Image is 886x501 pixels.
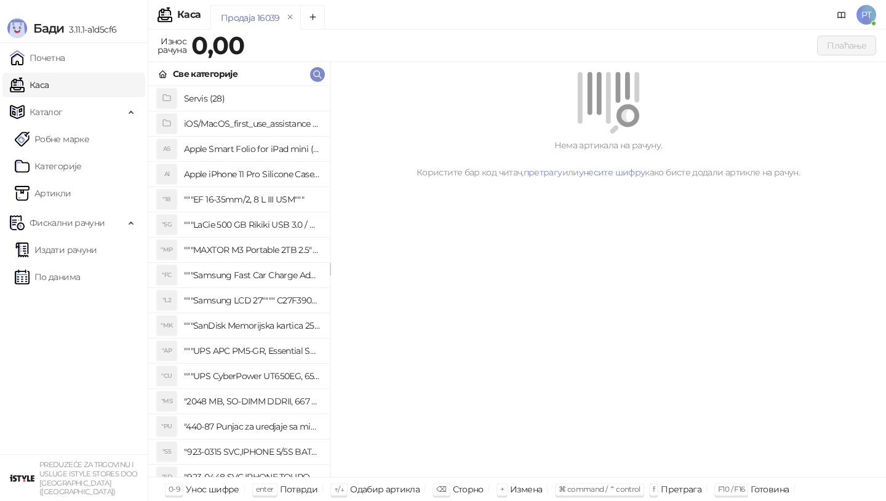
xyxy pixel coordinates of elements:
[184,240,320,260] h4: """MAXTOR M3 Portable 2TB 2.5"""" crni eksterni hard disk HX-M201TCB/GM"""
[184,391,320,411] h4: "2048 MB, SO-DIMM DDRII, 667 MHz, Napajanje 1,8 0,1 V, Latencija CL5"
[184,442,320,462] h4: "923-0315 SVC,IPHONE 5/5S BATTERY REMOVAL TRAY Držač za iPhone sa kojim se otvara display
[256,484,274,494] span: enter
[157,190,177,209] div: "18
[191,30,244,60] strong: 0,00
[10,73,49,97] a: Каса
[157,316,177,335] div: "MK
[157,291,177,310] div: "L2
[184,89,320,108] h4: Servis (28)
[510,481,542,497] div: Измена
[718,484,744,494] span: F10 / F16
[856,5,876,25] span: PT
[653,484,655,494] span: f
[184,215,320,234] h4: """LaCie 500 GB Rikiki USB 3.0 / Ultra Compact & Resistant aluminum / USB 3.0 / 2.5"""""""
[7,18,27,38] img: Logo
[184,467,320,487] h4: "923-0448 SVC,IPHONE,TOURQUE DRIVER KIT .65KGF- CM Šrafciger "
[186,481,239,497] div: Унос шифре
[832,5,852,25] a: Документација
[157,139,177,159] div: AS
[184,114,320,134] h4: iOS/MacOS_first_use_assistance (4)
[184,164,320,184] h4: Apple iPhone 11 Pro Silicone Case - Black
[157,391,177,411] div: "MS
[30,100,63,124] span: Каталог
[184,316,320,335] h4: """SanDisk Memorijska kartica 256GB microSDXC sa SD adapterom SDSQXA1-256G-GN6MA - Extreme PLUS, ...
[221,11,280,25] div: Продаја 16039
[155,33,189,58] div: Износ рачуна
[817,36,876,55] button: Плаћање
[173,67,237,81] div: Све категорије
[177,10,201,20] div: Каса
[500,484,504,494] span: +
[157,164,177,184] div: AI
[157,467,177,487] div: "SD
[39,460,138,496] small: PREDUZEĆE ZA TRGOVINU I USLUGE ISTYLE STORES DOO [GEOGRAPHIC_DATA] ([GEOGRAPHIC_DATA])
[10,46,65,70] a: Почетна
[350,481,420,497] div: Одабир артикла
[184,417,320,436] h4: "440-87 Punjac za uredjaje sa micro USB portom 4/1, Stand."
[661,481,701,497] div: Претрага
[184,291,320,310] h4: """Samsung LCD 27"""" C27F390FHUXEN"""
[33,21,64,36] span: Бади
[15,181,71,206] a: ArtikliАртикли
[15,154,82,178] a: Категорије
[15,238,97,262] a: Издати рачуни
[184,341,320,361] h4: """UPS APC PM5-GR, Essential Surge Arrest,5 utic_nica"""
[282,12,298,23] button: remove
[157,442,177,462] div: "S5
[157,240,177,260] div: "MP
[15,265,80,289] a: По данима
[751,481,789,497] div: Готовина
[148,86,330,477] div: grid
[184,139,320,159] h4: Apple Smart Folio for iPad mini (A17 Pro) - Sage
[157,366,177,386] div: "CU
[559,484,641,494] span: ⌘ command / ⌃ control
[345,138,871,179] div: Нема артикала на рачуну. Користите бар код читач, или како бисте додали артикле на рачун.
[157,265,177,285] div: "FC
[30,210,105,235] span: Фискални рачуни
[579,167,645,178] a: унесите шифру
[169,484,180,494] span: 0-9
[157,341,177,361] div: "AP
[524,167,562,178] a: претрагу
[300,5,325,30] button: Add tab
[184,190,320,209] h4: """EF 16-35mm/2, 8 L III USM"""
[64,24,116,35] span: 3.11.1-a1d5cf6
[334,484,344,494] span: ↑/↓
[184,265,320,285] h4: """Samsung Fast Car Charge Adapter, brzi auto punja_, boja crna"""
[15,127,89,151] a: Робне марке
[157,215,177,234] div: "5G
[453,481,484,497] div: Сторно
[10,466,34,491] img: 64x64-companyLogo-77b92cf4-9946-4f36-9751-bf7bb5fd2c7d.png
[280,481,318,497] div: Потврди
[436,484,446,494] span: ⌫
[157,417,177,436] div: "PU
[184,366,320,386] h4: """UPS CyberPower UT650EG, 650VA/360W , line-int., s_uko, desktop"""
